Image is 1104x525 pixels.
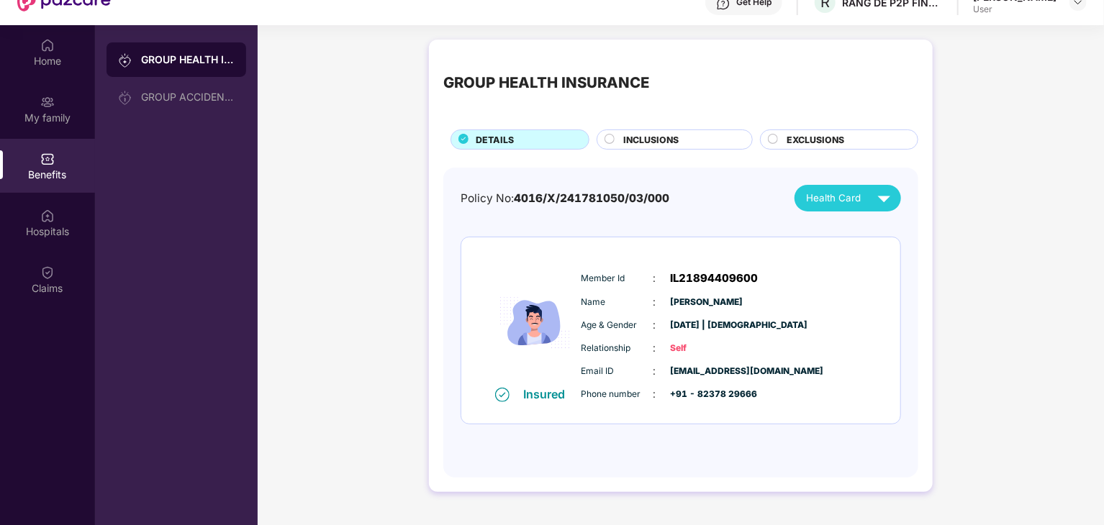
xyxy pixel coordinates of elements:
[40,265,55,280] img: svg+xml;base64,PHN2ZyBpZD0iQ2xhaW0iIHhtbG5zPSJodHRwOi8vd3d3LnczLm9yZy8yMDAwL3N2ZyIgd2lkdGg9IjIwIi...
[582,272,653,286] span: Member Id
[492,259,578,386] img: icon
[671,270,759,287] span: IL21894409600
[623,133,679,147] span: INCLUSIONS
[40,209,55,223] img: svg+xml;base64,PHN2ZyBpZD0iSG9zcGl0YWxzIiB4bWxucz0iaHR0cDovL3d3dy53My5vcmcvMjAwMC9zdmciIHdpZHRoPS...
[582,388,653,401] span: Phone number
[582,365,653,378] span: Email ID
[671,319,743,332] span: [DATE] | [DEMOGRAPHIC_DATA]
[524,387,574,401] div: Insured
[582,296,653,309] span: Name
[973,4,1057,15] div: User
[118,91,132,105] img: svg+xml;base64,PHN2ZyB3aWR0aD0iMjAiIGhlaWdodD0iMjAiIHZpZXdCb3g9IjAgMCAyMCAyMCIgZmlsbD0ibm9uZSIgeG...
[476,133,514,147] span: DETAILS
[671,365,743,378] span: [EMAIL_ADDRESS][DOMAIN_NAME]
[141,52,235,67] div: GROUP HEALTH INSURANCE
[806,191,861,206] span: Health Card
[787,133,844,147] span: EXCLUSIONS
[40,38,55,52] img: svg+xml;base64,PHN2ZyBpZD0iSG9tZSIgeG1sbnM9Imh0dHA6Ly93d3cudzMub3JnLzIwMDAvc3ZnIiB3aWR0aD0iMjAiIG...
[514,191,669,205] span: 4016/X/241781050/03/000
[582,342,653,355] span: Relationship
[795,185,901,211] button: Health Card
[653,386,656,402] span: :
[872,186,897,211] img: svg+xml;base64,PHN2ZyB4bWxucz0iaHR0cDovL3d3dy53My5vcmcvMjAwMC9zdmciIHZpZXdCb3g9IjAgMCAyNCAyNCIgd2...
[495,388,510,402] img: svg+xml;base64,PHN2ZyB4bWxucz0iaHR0cDovL3d3dy53My5vcmcvMjAwMC9zdmciIHdpZHRoPSIxNiIgaGVpZ2h0PSIxNi...
[653,317,656,333] span: :
[40,95,55,109] img: svg+xml;base64,PHN2ZyB3aWR0aD0iMjAiIGhlaWdodD0iMjAiIHZpZXdCb3g9IjAgMCAyMCAyMCIgZmlsbD0ibm9uZSIgeG...
[461,190,669,207] div: Policy No:
[443,71,649,94] div: GROUP HEALTH INSURANCE
[118,53,132,68] img: svg+xml;base64,PHN2ZyB3aWR0aD0iMjAiIGhlaWdodD0iMjAiIHZpZXdCb3g9IjAgMCAyMCAyMCIgZmlsbD0ibm9uZSIgeG...
[582,319,653,332] span: Age & Gender
[653,363,656,379] span: :
[671,388,743,401] span: +91 - 82378 29666
[653,294,656,310] span: :
[653,270,656,286] span: :
[671,296,743,309] span: [PERSON_NAME]
[671,342,743,355] span: Self
[653,340,656,356] span: :
[141,91,235,103] div: GROUP ACCIDENTAL INSURANCE
[40,152,55,166] img: svg+xml;base64,PHN2ZyBpZD0iQmVuZWZpdHMiIHhtbG5zPSJodHRwOi8vd3d3LnczLm9yZy8yMDAwL3N2ZyIgd2lkdGg9Ij...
